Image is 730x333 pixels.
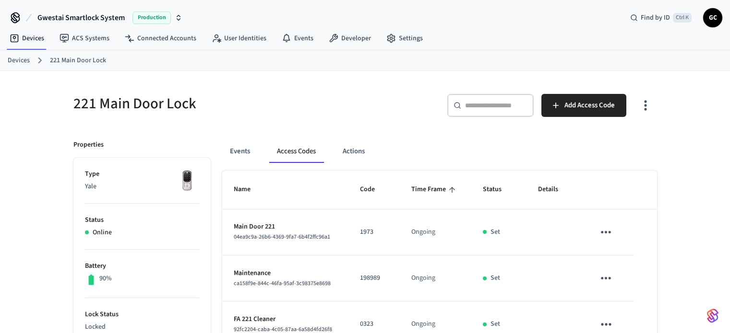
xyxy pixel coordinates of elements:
span: Gwestai Smartlock System [37,12,125,23]
p: 198989 [360,273,388,283]
p: Online [93,228,112,238]
span: Name [234,182,263,197]
td: Ongoing [400,255,471,301]
a: Devices [8,56,30,66]
span: 04ea9c9a-26b6-4369-9fa7-6b4f2ffc96a1 [234,233,330,241]
a: Settings [379,30,431,47]
span: ca158f9e-844c-46fa-95af-3c98375e8698 [234,279,331,287]
a: Events [274,30,321,47]
p: Set [491,319,500,329]
p: Maintenance [234,268,337,278]
span: Ctrl K [673,13,692,23]
p: Battery [85,261,199,271]
a: Developer [321,30,379,47]
span: Code [360,182,387,197]
p: Lock Status [85,310,199,320]
img: Yale Assure Touchscreen Wifi Smart Lock, Satin Nickel, Front [175,169,199,193]
button: Events [222,140,258,163]
span: Add Access Code [564,99,615,112]
span: Find by ID [641,13,670,23]
p: Locked [85,322,199,332]
p: Main Door 221 [234,222,337,232]
a: Devices [2,30,52,47]
span: Time Frame [411,182,458,197]
a: Connected Accounts [117,30,204,47]
p: Status [85,215,199,225]
p: Set [491,273,500,283]
p: 90% [99,274,112,284]
button: Actions [335,140,372,163]
div: Find by IDCtrl K [622,9,699,26]
a: 221 Main Door Lock [50,56,106,66]
p: 1973 [360,227,388,237]
button: Access Codes [269,140,323,163]
span: GC [704,9,721,26]
img: SeamLogoGradient.69752ec5.svg [707,308,718,323]
button: Add Access Code [541,94,626,117]
div: ant example [222,140,657,163]
td: Ongoing [400,209,471,255]
a: User Identities [204,30,274,47]
h5: 221 Main Door Lock [73,94,359,114]
span: Production [132,11,171,24]
span: Status [483,182,514,197]
span: Details [538,182,571,197]
p: 0323 [360,319,388,329]
p: Set [491,227,500,237]
p: FA 221 Cleaner [234,314,337,324]
button: GC [703,8,722,27]
a: ACS Systems [52,30,117,47]
p: Properties [73,140,104,150]
p: Type [85,169,199,179]
p: Yale [85,182,199,192]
